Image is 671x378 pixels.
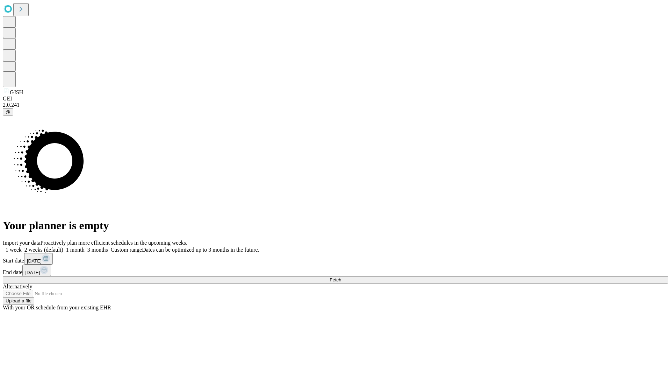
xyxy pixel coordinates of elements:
div: End date [3,265,668,276]
span: Dates can be optimized up to 3 months in the future. [142,247,259,253]
button: Fetch [3,276,668,283]
button: @ [3,108,13,115]
div: GEI [3,96,668,102]
span: 1 month [66,247,85,253]
span: With your OR schedule from your existing EHR [3,304,111,310]
button: [DATE] [22,265,51,276]
span: Proactively plan more efficient schedules in the upcoming weeks. [41,240,187,246]
div: 2.0.241 [3,102,668,108]
span: [DATE] [27,258,42,264]
button: [DATE] [24,253,53,265]
div: Start date [3,253,668,265]
span: Alternatively [3,283,32,289]
span: 2 weeks (default) [24,247,63,253]
span: Custom range [111,247,142,253]
span: [DATE] [25,270,40,275]
button: Upload a file [3,297,34,304]
span: Import your data [3,240,41,246]
span: @ [6,109,10,114]
span: Fetch [330,277,341,282]
span: 3 months [87,247,108,253]
span: 1 week [6,247,22,253]
h1: Your planner is empty [3,219,668,232]
span: GJSH [10,89,23,95]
